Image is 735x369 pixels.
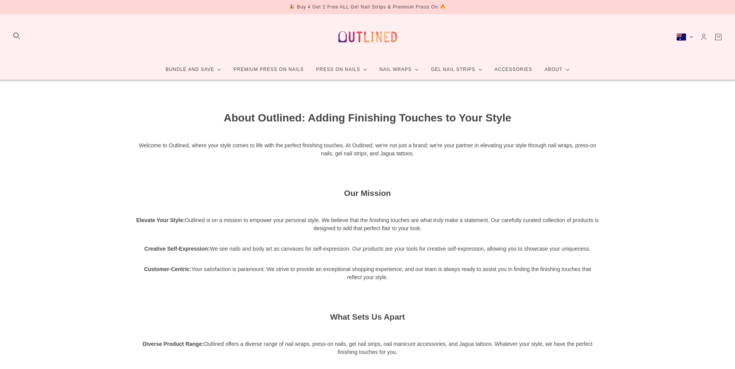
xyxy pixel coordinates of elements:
strong: Our Mission [344,189,391,197]
button: Search [12,32,21,40]
a: Cart [714,33,723,41]
a: Account [700,33,708,41]
strong: Elevate Your Style: [136,217,185,223]
div: Outlined is on a mission to empower your personal style. We believe that the finishing touches ar... [136,216,599,245]
div: Welcome to Outlined, where your style comes to life with the perfect finishing touches. At Outlin... [136,142,599,170]
button: Australia [676,33,693,41]
div: 🎉 Buy 4 Get 2 Free ALL Gel Nail Strips & Premium Press On 🔥 [289,3,446,11]
strong: Customer-Centric: [144,266,191,272]
h1: About Outlined: Adding Finishing Touches to Your Style [136,114,599,134]
a: Press On Nails [310,59,373,80]
strong: Creative Self-Expression: [144,246,210,252]
a: Gel Nail Strips [425,59,488,80]
a: Nail Wraps [373,59,425,80]
a: Accessories [488,59,539,80]
strong: What Sets Us Apart [330,312,405,321]
strong: Diverse Product Range: [142,341,204,347]
a: Outlined [334,20,402,53]
a: About [538,59,575,80]
div: Outlined offers a diverse range of nail wraps, press-on nails, gel nail strips, nail manicure acc... [136,340,599,369]
a: Premium Press On Nails [227,59,310,80]
div: We see nails and body art as canvases for self-expression. Our products are your tools for creati... [136,245,599,265]
div: Your satisfaction is paramount. We strive to provide an exceptional shopping experience, and our ... [136,265,599,294]
a: Bundle and Save [159,59,227,80]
